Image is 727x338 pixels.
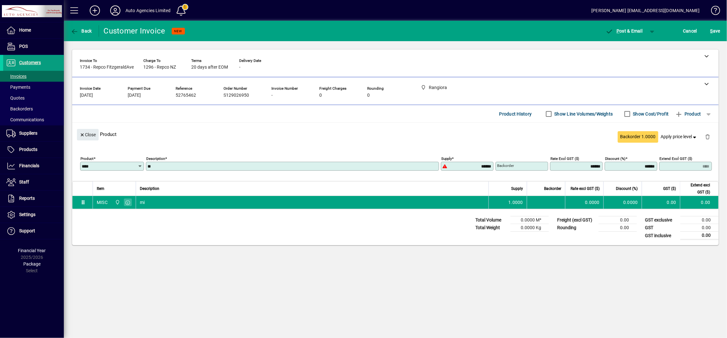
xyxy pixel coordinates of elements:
a: Home [3,22,64,38]
a: Communications [3,114,64,125]
a: Invoices [3,71,64,82]
td: Freight (excl GST) [554,216,599,224]
label: Show Cost/Profit [632,111,669,117]
span: Support [19,228,35,233]
a: Staff [3,174,64,190]
div: Auto Agencies Limited [125,5,171,16]
span: Discount (%) [616,185,638,192]
app-page-header-button: Back [64,25,99,37]
span: Item [97,185,104,192]
span: Backorder [544,185,561,192]
span: Staff [19,179,29,184]
span: - [271,93,273,98]
button: Delete [700,129,716,144]
span: 1734 - Repco FitzgeraldAve [80,65,134,70]
div: 0.0000 [569,199,600,206]
td: 0.00 [680,232,719,240]
span: Apply price level [661,133,698,140]
span: Description [140,185,159,192]
span: Reports [19,196,35,201]
mat-label: Backorder [497,163,514,168]
span: - [239,65,240,70]
span: Financial Year [18,248,46,253]
button: Add [85,5,105,16]
td: 0.00 [599,224,637,232]
span: Cancel [683,26,697,36]
span: Package [23,261,41,267]
span: Financials [19,163,39,168]
a: Knowledge Base [706,1,719,22]
mat-label: Extend excl GST ($) [660,156,693,161]
label: Show Line Volumes/Weights [553,111,613,117]
button: Close [77,129,99,140]
span: Product History [499,109,532,119]
mat-label: Discount (%) [605,156,626,161]
a: POS [3,39,64,55]
span: Rangiora [113,199,121,206]
div: MISC [97,199,108,206]
td: GST [642,224,680,232]
span: Payments [6,85,30,90]
div: [PERSON_NAME] [EMAIL_ADDRESS][DOMAIN_NAME] [592,5,700,16]
span: Communications [6,117,44,122]
app-page-header-button: Delete [700,134,716,139]
span: Rate excl GST ($) [571,185,600,192]
a: Payments [3,82,64,93]
span: Customers [19,60,41,65]
td: GST exclusive [642,216,680,224]
span: 20 days after EOM [191,65,228,70]
span: 0 [319,93,322,98]
div: Customer Invoice [104,26,165,36]
mat-label: Supply [441,156,452,161]
button: Product History [497,108,534,120]
span: S129026950 [223,93,249,98]
div: Product [72,123,719,146]
a: Quotes [3,93,64,103]
a: Suppliers [3,125,64,141]
td: 0.0000 Kg [511,224,549,232]
span: NEW [174,29,182,33]
span: Home [19,27,31,33]
span: ost & Email [606,28,643,34]
button: Profile [105,5,125,16]
span: Back [71,28,92,34]
a: Support [3,223,64,239]
td: Total Volume [472,216,511,224]
span: GST ($) [663,185,676,192]
mat-label: Product [80,156,94,161]
span: mi [140,199,145,206]
span: POS [19,44,28,49]
a: Backorders [3,103,64,114]
span: ave [710,26,720,36]
span: 1.0000 [509,199,523,206]
span: Backorders [6,106,33,111]
span: Quotes [6,95,25,101]
td: 0.0000 M³ [511,216,549,224]
a: Settings [3,207,64,223]
td: GST inclusive [642,232,680,240]
td: 0.00 [642,196,680,209]
a: Products [3,142,64,158]
span: Close [80,130,96,140]
span: Invoices [6,74,27,79]
td: 0.0000 [603,196,642,209]
button: Backorder 1.0000 [618,131,658,143]
span: 0 [367,93,370,98]
span: Products [19,147,37,152]
app-page-header-button: Close [75,131,100,137]
td: 0.00 [680,224,719,232]
button: Back [69,25,94,37]
button: Cancel [682,25,699,37]
span: Suppliers [19,131,37,136]
span: Backorder 1.0000 [620,133,656,140]
td: 0.00 [680,196,718,209]
span: 1296 - Repco NZ [143,65,176,70]
button: Save [709,25,722,37]
span: [DATE] [80,93,93,98]
a: Financials [3,158,64,174]
span: Settings [19,212,35,217]
a: Reports [3,191,64,207]
button: Post & Email [602,25,646,37]
td: Total Weight [472,224,511,232]
td: 0.00 [680,216,719,224]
